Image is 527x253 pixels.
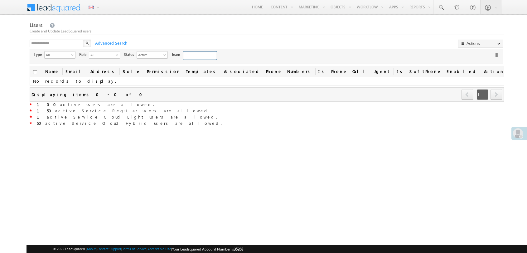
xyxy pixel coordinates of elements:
div: Create and Update LeadSquared users [30,28,504,34]
a: Acceptable Use [147,247,171,251]
span: select [71,53,76,56]
a: Email Address [62,66,119,77]
span: All [45,51,70,58]
span: Type [34,52,44,57]
span: All [89,51,115,58]
span: select [163,53,168,56]
span: Team [172,52,183,57]
a: Is SoftPhone Enabled [394,66,481,77]
span: active users are allowed. [32,102,154,107]
span: Active [137,51,162,58]
span: active Service Cloud Light users are allowed. [32,114,217,119]
a: About [87,247,96,251]
a: Associated Phone Numbers [221,66,315,77]
a: Is Phone Call Agent [315,66,394,77]
strong: 50 [37,120,45,126]
div: Displaying items 0 - 0 of 0 [31,91,146,98]
span: Users [30,22,42,29]
strong: 1 [37,114,47,119]
span: active Service Cloud Hybrid users are allowed. [32,120,222,126]
span: © 2025 LeadSquared | | | | | [53,246,243,252]
img: Search [85,41,89,45]
span: active Service Regular users are allowed. [32,108,210,113]
span: prev [462,89,473,100]
span: 35268 [234,247,243,251]
a: next [491,90,502,100]
strong: 150 [37,108,55,113]
span: Permission Templates [144,66,221,77]
span: Status [124,52,137,57]
a: Terms of Service [122,247,147,251]
td: No records to display. [30,77,512,85]
span: next [491,89,502,100]
a: prev [462,90,473,100]
span: Role [79,52,89,57]
span: Actions [481,66,512,77]
a: Name [42,66,62,77]
span: 1 [477,89,488,100]
strong: 100 [37,102,60,107]
span: Your Leadsquared Account Number is [172,247,243,251]
span: select [116,53,121,56]
a: Contact Support [97,247,121,251]
a: Role [119,66,144,77]
button: Actions [458,40,503,47]
span: Advanced Search [92,40,129,46]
